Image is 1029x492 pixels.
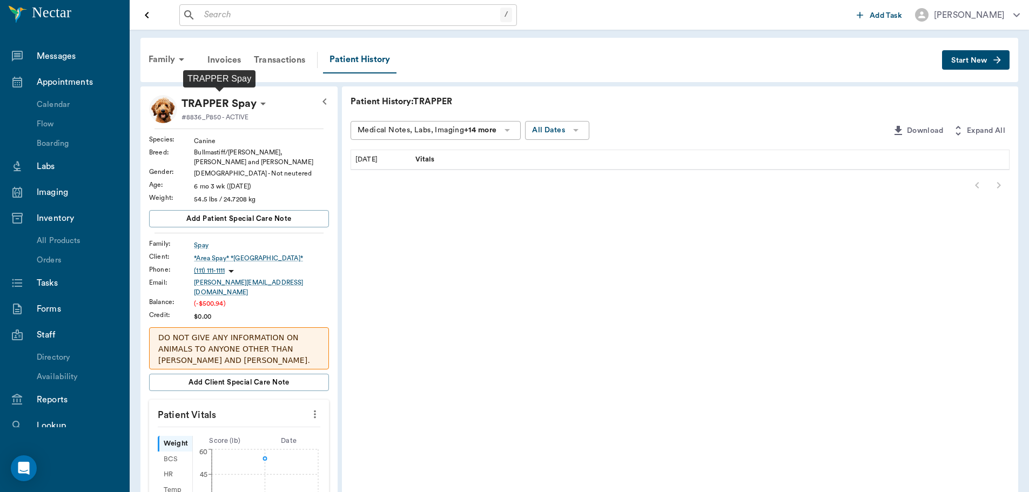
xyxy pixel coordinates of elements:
div: [DATE] [351,150,411,169]
b: +14 more [464,126,496,134]
div: Medical Notes, Labs, Imaging [358,124,496,137]
div: Labs [37,160,118,173]
a: Spay [194,240,329,250]
div: HR [158,467,192,483]
div: Weight [158,436,192,451]
div: Canine [194,136,329,146]
p: DO NOT GIVE ANY INFORMATION ON ANIMALS TO ANYONE OTHER THAN [PERSON_NAME] AND [PERSON_NAME]. DO N... [158,332,320,423]
div: Inventory [37,212,118,225]
button: Add client Special Care Note [149,374,329,391]
div: Lookup [37,419,118,432]
p: (111) 111-1111 [194,266,225,275]
div: Imaging [37,186,118,199]
span: Add client Special Care Note [189,376,290,388]
div: TRAPPER Spay [183,70,255,87]
div: 6 mo 3 wk ([DATE]) [194,181,329,191]
div: [DEMOGRAPHIC_DATA] - Not neutered [194,169,329,178]
div: Reports [37,393,118,406]
div: (-$500.94) [194,299,329,308]
div: Messages [37,50,118,63]
div: Breed : [149,147,194,157]
img: Profile Image [149,95,177,123]
div: Date [257,436,321,446]
button: Download [887,121,947,141]
div: $0.00 [194,312,329,321]
div: Phone : [149,265,194,274]
div: [PERSON_NAME] [934,9,1005,22]
div: Gender : [149,167,194,177]
span: Add patient Special Care Note [186,213,291,225]
button: All Dates [525,121,589,140]
button: Add Task [852,5,906,25]
p: Patient History: TRAPPER [351,95,675,108]
button: more [306,405,324,423]
h6: Nectar [32,1,120,24]
div: Forms [37,302,118,315]
a: *Area Spay* *[GEOGRAPHIC_DATA]* [194,253,329,263]
p: TRAPPER Spay [181,95,257,112]
button: Add patient Special Care Note [149,210,329,227]
div: Species : [149,134,194,144]
p: #8836_P850 - ACTIVE [181,112,248,122]
div: All Products [37,235,125,247]
div: Flow [37,118,125,130]
div: Client : [149,252,194,261]
div: BCS [158,451,192,467]
div: Boarding [37,138,125,150]
button: Start New [942,50,1010,70]
div: Staff [37,328,118,341]
div: Balance : [149,297,194,307]
div: 54.5 lbs / 24.7208 kg [194,194,329,204]
span: Expand All [967,124,1005,138]
div: Age : [149,180,194,190]
input: Search [200,8,500,23]
div: / [500,8,512,22]
tspan: 60 [199,449,207,455]
div: Open Intercom Messenger [11,455,37,481]
div: Appointments [37,76,118,89]
div: Bullmastiff/[PERSON_NAME], [PERSON_NAME] and [PERSON_NAME] [194,147,329,167]
div: Tasks [37,277,118,289]
p: Patient Vitals [149,400,329,427]
button: Open drawer [136,4,158,26]
div: Weight : [149,193,194,203]
button: [PERSON_NAME] [906,5,1028,25]
div: Credit : [149,310,194,320]
div: Score ( lb ) [193,436,257,446]
a: Invoices [201,47,247,73]
button: Expand All [947,121,1010,141]
a: [PERSON_NAME][EMAIL_ADDRESS][DOMAIN_NAME] [194,278,329,297]
div: Availability [37,371,125,383]
div: Calendar [37,99,125,111]
div: Orders [37,254,125,266]
div: Family : [149,239,194,248]
a: Patient History [323,46,396,73]
tspan: 45 [200,471,207,477]
span: Vitals [415,154,437,165]
div: Directory [37,352,125,363]
div: Family [142,46,194,72]
div: Email : [149,278,194,287]
a: Transactions [247,47,312,73]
